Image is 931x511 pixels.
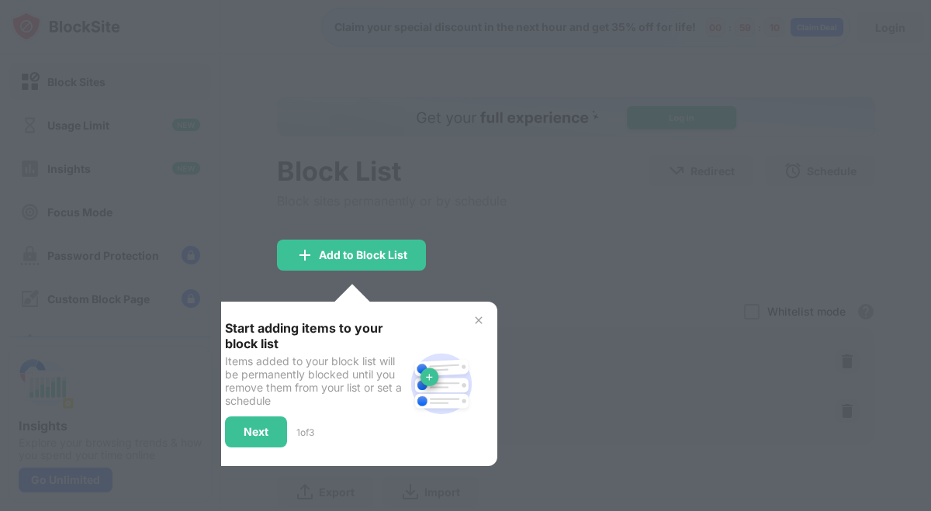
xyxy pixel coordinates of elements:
[296,426,314,438] div: 1 of 3
[319,249,407,261] div: Add to Block List
[404,347,479,421] img: block-site.svg
[225,354,404,407] div: Items added to your block list will be permanently blocked until you remove them from your list o...
[472,314,485,326] img: x-button.svg
[225,320,404,351] div: Start adding items to your block list
[244,426,268,438] div: Next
